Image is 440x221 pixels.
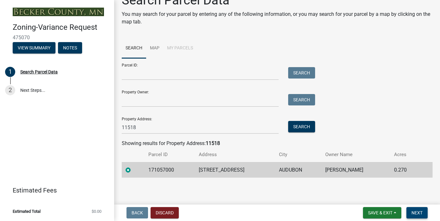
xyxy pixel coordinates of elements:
[132,210,143,215] span: Back
[363,207,401,218] button: Save & Exit
[92,209,101,213] span: $0.00
[13,46,55,51] wm-modal-confirm: Summary
[275,147,321,162] th: City
[275,162,321,178] td: AUDUBON
[321,162,390,178] td: [PERSON_NAME]
[151,207,179,218] button: Discard
[122,140,432,147] div: Showing results for Property Address:
[411,210,423,215] span: Next
[122,38,146,59] a: Search
[126,207,148,218] button: Back
[20,70,58,74] div: Search Parcel Data
[288,94,315,105] button: Search
[195,162,275,178] td: [STREET_ADDRESS]
[390,147,421,162] th: Acres
[58,46,82,51] wm-modal-confirm: Notes
[145,147,195,162] th: Parcel ID
[406,207,428,218] button: Next
[122,10,432,26] p: You may search for your parcel by entering any of the following information, or you may search fo...
[368,210,392,215] span: Save & Exit
[58,42,82,54] button: Notes
[13,35,101,41] span: 475070
[5,67,15,77] div: 1
[5,85,15,95] div: 2
[5,184,104,197] a: Estimated Fees
[13,23,109,32] h4: Zoning-Variance Request
[321,147,390,162] th: Owner Name
[13,209,41,213] span: Estimated Total
[390,162,421,178] td: 0.270
[13,8,104,16] img: Becker County, Minnesota
[206,140,220,146] strong: 11518
[146,38,163,59] a: Map
[145,162,195,178] td: 171057000
[288,121,315,132] button: Search
[195,147,275,162] th: Address
[288,67,315,79] button: Search
[13,42,55,54] button: View Summary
